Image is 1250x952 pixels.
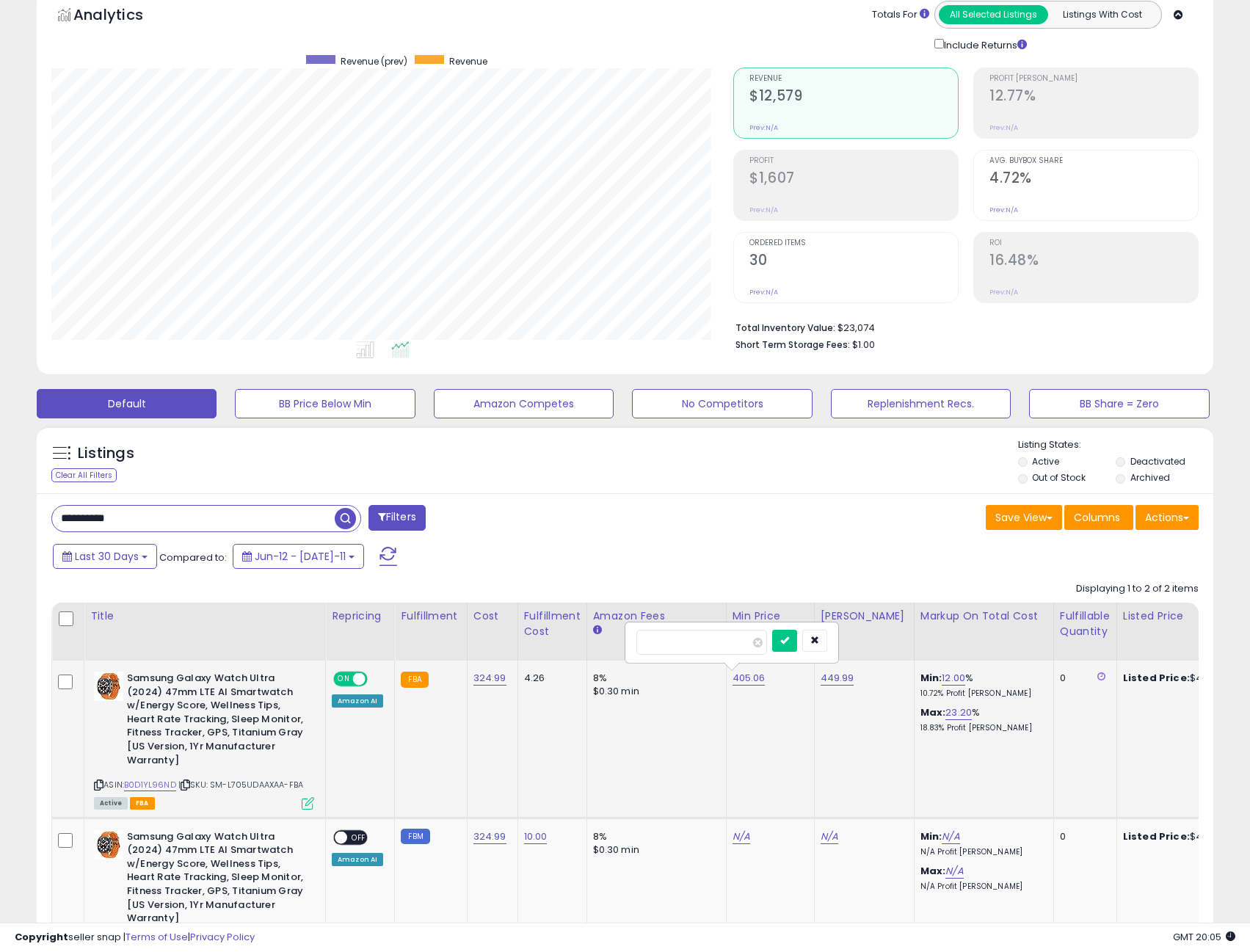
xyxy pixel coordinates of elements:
[920,706,1042,733] div: %
[473,608,512,624] div: Cost
[735,321,835,334] b: Total Inventory Value:
[1032,471,1086,484] label: Out of Stock
[945,705,972,720] a: 23.20
[749,157,958,165] span: Profit
[749,252,958,272] h2: 30
[733,608,808,624] div: Min Price
[94,672,123,701] img: 51LEqBkFViL._SL40_.jpg
[94,797,128,810] span: All listings currently available for purchase on Amazon
[473,671,506,686] a: 324.99
[945,864,963,879] a: N/A
[1123,608,1250,624] div: Listed Price
[53,544,157,569] button: Last 30 Days
[852,338,875,352] span: $1.00
[1029,389,1209,418] button: BB Share = Zero
[821,829,838,844] a: N/A
[942,829,959,844] a: N/A
[332,853,383,866] div: Amazon AI
[1064,505,1133,530] button: Columns
[821,608,908,624] div: [PERSON_NAME]
[989,157,1198,165] span: Avg. Buybox Share
[473,829,506,844] a: 324.99
[1173,930,1235,944] span: 2025-08-11 20:05 GMT
[347,831,371,843] span: OFF
[942,671,965,686] a: 12.00
[190,930,255,944] a: Privacy Policy
[749,75,958,83] span: Revenue
[1130,455,1185,468] label: Deactivated
[920,847,1042,857] p: N/A Profit [PERSON_NAME]
[939,5,1048,24] button: All Selected Listings
[593,685,715,698] div: $0.30 min
[749,87,958,107] h2: $12,579
[366,673,389,686] span: OFF
[51,468,117,482] div: Clear All Filters
[1074,510,1120,525] span: Columns
[127,830,305,929] b: Samsung Galaxy Watch Ultra (2024) 47mm LTE AI Smartwatch w/Energy Score, Wellness Tips, Heart Rat...
[593,624,602,637] small: Amazon Fees.
[434,389,614,418] button: Amazon Competes
[632,389,812,418] button: No Competitors
[989,288,1018,297] small: Prev: N/A
[989,123,1018,132] small: Prev: N/A
[989,252,1198,272] h2: 16.48%
[233,544,364,569] button: Jun-12 - [DATE]-11
[914,603,1053,661] th: The percentage added to the cost of goods (COGS) that forms the calculator for Min & Max prices.
[94,830,123,860] img: 51LEqBkFViL._SL40_.jpg
[255,549,346,564] span: Jun-12 - [DATE]-11
[37,389,217,418] button: Default
[920,864,946,878] b: Max:
[73,4,172,29] h5: Analytics
[733,671,766,686] a: 405.06
[989,87,1198,107] h2: 12.77%
[524,672,575,685] div: 4.26
[920,688,1042,699] p: 10.72% Profit [PERSON_NAME]
[1060,830,1105,843] div: 0
[332,694,383,708] div: Amazon AI
[335,673,353,686] span: ON
[733,829,750,844] a: N/A
[15,931,255,945] div: seller snap | |
[989,75,1198,83] span: Profit [PERSON_NAME]
[1135,505,1199,530] button: Actions
[749,288,778,297] small: Prev: N/A
[341,55,407,68] span: Revenue (prev)
[749,170,958,189] h2: $1,607
[235,389,415,418] button: BB Price Below Min
[159,551,227,564] span: Compared to:
[401,608,460,624] div: Fulfillment
[920,608,1047,624] div: Markup on Total Cost
[749,239,958,247] span: Ordered Items
[401,829,429,844] small: FBM
[449,55,487,68] span: Revenue
[920,882,1042,892] p: N/A Profit [PERSON_NAME]
[94,672,314,808] div: ASIN:
[831,389,1011,418] button: Replenishment Recs.
[1123,671,1190,685] b: Listed Price:
[920,705,946,719] b: Max:
[821,671,854,686] a: 449.99
[989,170,1198,189] h2: 4.72%
[735,338,850,351] b: Short Term Storage Fees:
[1130,471,1170,484] label: Archived
[524,829,548,844] a: 10.00
[989,206,1018,214] small: Prev: N/A
[920,671,942,685] b: Min:
[1123,672,1245,685] div: $449.99
[1018,438,1213,452] p: Listing States:
[593,608,720,624] div: Amazon Fees
[1076,582,1199,596] div: Displaying 1 to 2 of 2 items
[178,779,303,791] span: | SKU: SM-L705UDAAXAA-FBA
[127,672,305,771] b: Samsung Galaxy Watch Ultra (2024) 47mm LTE AI Smartwatch w/Energy Score, Wellness Tips, Heart Rat...
[749,123,778,132] small: Prev: N/A
[78,443,134,464] h5: Listings
[524,608,581,639] div: Fulfillment Cost
[920,672,1042,699] div: %
[923,36,1044,53] div: Include Returns
[90,608,319,624] div: Title
[593,672,715,685] div: 8%
[735,318,1188,335] li: $23,074
[920,723,1042,733] p: 18.83% Profit [PERSON_NAME]
[368,505,426,531] button: Filters
[126,930,188,944] a: Terms of Use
